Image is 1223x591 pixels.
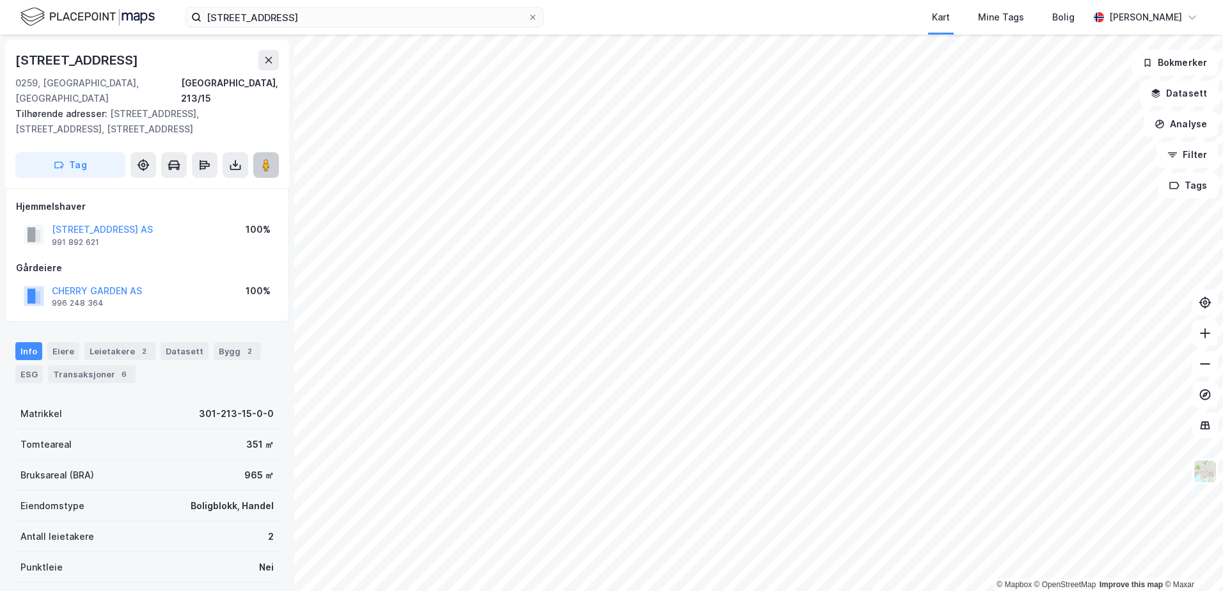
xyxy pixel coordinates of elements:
div: Kart [932,10,950,25]
div: 2 [138,345,150,358]
div: Kontrollprogram for chat [1159,530,1223,591]
button: Datasett [1140,81,1218,106]
a: OpenStreetMap [1034,580,1096,589]
button: Filter [1156,142,1218,168]
div: Matrikkel [20,406,62,422]
div: Bygg [214,342,261,360]
button: Tag [15,152,125,178]
div: Nei [259,560,274,575]
img: Z [1193,459,1217,484]
div: 991 892 621 [52,237,99,248]
div: Bolig [1052,10,1075,25]
div: [STREET_ADDRESS], [STREET_ADDRESS], [STREET_ADDRESS] [15,106,269,137]
div: 6 [118,368,130,381]
div: Eiendomstype [20,498,84,514]
div: [STREET_ADDRESS] [15,50,141,70]
div: 996 248 364 [52,298,104,308]
div: Antall leietakere [20,529,94,544]
div: Boligblokk, Handel [191,498,274,514]
a: Mapbox [997,580,1032,589]
div: 100% [246,283,271,299]
div: Punktleie [20,560,63,575]
button: Analyse [1144,111,1218,137]
iframe: Chat Widget [1159,530,1223,591]
div: Tomteareal [20,437,72,452]
div: Gårdeiere [16,260,278,276]
input: Søk på adresse, matrikkel, gårdeiere, leietakere eller personer [201,8,528,27]
div: 2 [268,529,274,544]
div: 0259, [GEOGRAPHIC_DATA], [GEOGRAPHIC_DATA] [15,75,181,106]
div: Mine Tags [978,10,1024,25]
span: Tilhørende adresser: [15,108,110,119]
button: Tags [1158,173,1218,198]
div: 301-213-15-0-0 [199,406,274,422]
div: Leietakere [84,342,155,360]
div: Hjemmelshaver [16,199,278,214]
a: Improve this map [1100,580,1163,589]
div: 965 ㎡ [244,468,274,483]
div: Transaksjoner [48,365,136,383]
div: Info [15,342,42,360]
div: Datasett [161,342,209,360]
div: ESG [15,365,43,383]
div: [PERSON_NAME] [1109,10,1182,25]
div: 2 [243,345,256,358]
div: Eiere [47,342,79,360]
div: 351 ㎡ [246,437,274,452]
img: logo.f888ab2527a4732fd821a326f86c7f29.svg [20,6,155,28]
button: Bokmerker [1132,50,1218,75]
div: [GEOGRAPHIC_DATA], 213/15 [181,75,279,106]
div: Bruksareal (BRA) [20,468,94,483]
div: 100% [246,222,271,237]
